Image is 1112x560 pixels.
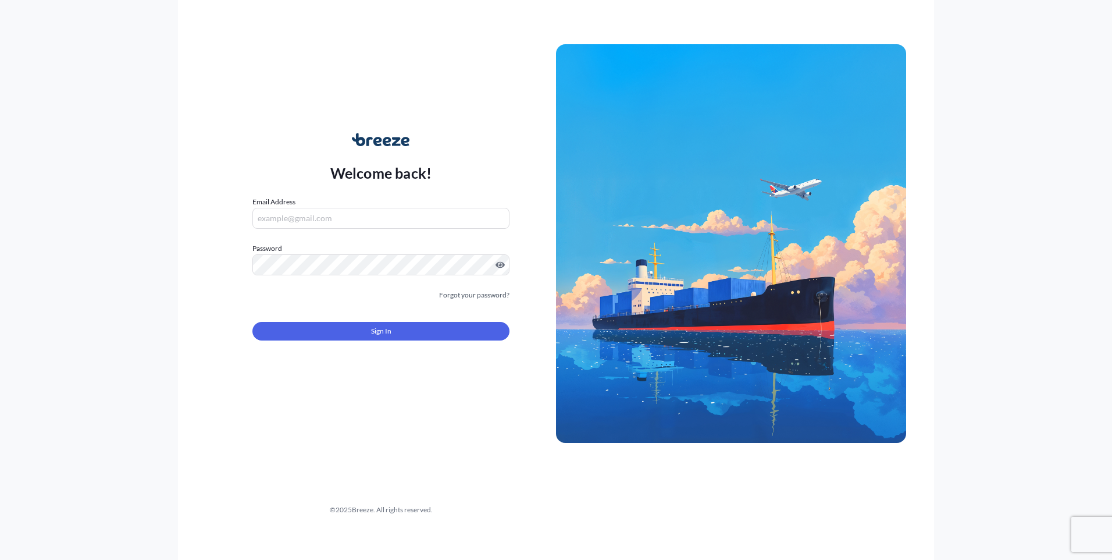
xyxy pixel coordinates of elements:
[330,164,432,182] p: Welcome back!
[371,325,391,337] span: Sign In
[206,504,556,516] div: © 2025 Breeze. All rights reserved.
[496,260,505,270] button: Show password
[439,289,509,301] a: Forgot your password?
[252,196,295,208] label: Email Address
[252,243,509,254] label: Password
[556,44,906,442] img: Ship illustration
[252,322,509,341] button: Sign In
[252,208,509,229] input: example@gmail.com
